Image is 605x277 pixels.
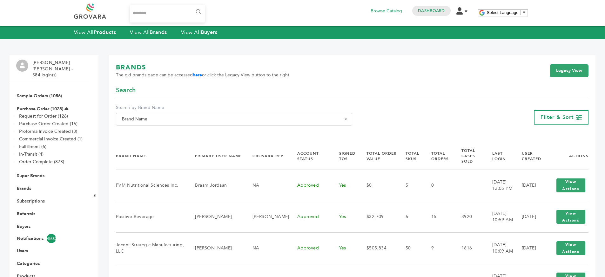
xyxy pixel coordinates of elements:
a: Sample Orders (1056) [17,93,62,99]
a: Fulfillment (6) [19,144,46,150]
label: Search by Brand Name [116,105,352,111]
td: [DATE] 12:05 PM [484,170,514,201]
th: Account Status [289,143,331,170]
th: User Created [514,143,545,170]
a: Categories [17,261,40,267]
td: 6 [398,201,423,232]
th: Total Order Value [359,143,398,170]
strong: Brands [150,29,167,36]
td: NA [245,232,289,264]
th: Total Orders [423,143,454,170]
a: Order Complete (873) [19,159,64,165]
th: Primary User Name [187,143,244,170]
td: [DATE] 10:09 AM [484,232,514,264]
td: Jacent Strategic Manufacturing, LLC [116,232,187,264]
strong: Products [94,29,116,36]
td: [PERSON_NAME] [187,201,244,232]
td: $0 [359,170,398,201]
td: [PERSON_NAME] [245,201,289,232]
img: profile.png [16,60,28,72]
td: [DATE] [514,201,545,232]
td: Approved [289,201,331,232]
a: Legacy View [550,64,588,77]
span: Brand Name [119,115,349,124]
td: 5 [398,170,423,201]
a: here [193,72,202,78]
td: [PERSON_NAME] [187,232,244,264]
td: Approved [289,170,331,201]
td: [DATE] [514,170,545,201]
a: Purchase Order Created (15) [19,121,77,127]
a: View AllProducts [74,29,116,36]
th: Actions [545,143,588,170]
span: Select Language [487,10,519,15]
span: Brand Name [116,113,352,126]
h1: BRANDS [116,63,289,72]
a: Notifications4800 [17,234,82,243]
button: View Actions [556,178,585,192]
li: [PERSON_NAME] [PERSON_NAME] - 584 login(s) [32,60,87,78]
span: Search [116,86,136,95]
td: Yes [331,201,359,232]
a: Buyers [17,223,30,229]
th: Brand Name [116,143,187,170]
td: 9 [423,232,454,264]
span: The old brands page can be accessed or click the Legacy View button to the right [116,72,289,78]
th: Last Login [484,143,514,170]
a: Request for Order (126) [19,113,68,119]
td: Braam Jordaan [187,170,244,201]
a: View AllBrands [130,29,167,36]
td: 3920 [454,201,484,232]
th: Total SKUs [398,143,423,170]
td: NA [245,170,289,201]
td: [DATE] 10:59 AM [484,201,514,232]
button: View Actions [556,241,585,255]
a: Proforma Invoice Created (3) [19,128,77,134]
span: Filter & Sort [541,114,574,121]
span: 4800 [47,234,56,243]
th: Total Cases Sold [454,143,484,170]
a: In-Transit (4) [19,151,44,157]
span: ▼ [522,10,526,15]
a: Users [17,248,28,254]
button: View Actions [556,210,585,224]
input: Search... [130,5,205,23]
td: $32,709 [359,201,398,232]
a: Brands [17,185,31,191]
a: Super Brands [17,173,44,179]
a: View AllBuyers [181,29,218,36]
td: 0 [423,170,454,201]
a: Commercial Invoice Created (1) [19,136,83,142]
th: Signed TOS [331,143,359,170]
td: 15 [423,201,454,232]
th: Grovara Rep [245,143,289,170]
td: Yes [331,232,359,264]
a: Subscriptions [17,198,45,204]
td: Yes [331,170,359,201]
td: Positive Beverage [116,201,187,232]
td: Approved [289,232,331,264]
a: Purchase Order (1028) [17,106,63,112]
td: [DATE] [514,232,545,264]
strong: Buyers [201,29,217,36]
a: Referrals [17,211,35,217]
td: PVM Nutritional Sciences Inc. [116,170,187,201]
td: 1616 [454,232,484,264]
a: Select Language​ [487,10,526,15]
td: 50 [398,232,423,264]
a: Dashboard [418,8,445,14]
a: Browse Catalog [371,8,402,15]
td: $505,834 [359,232,398,264]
